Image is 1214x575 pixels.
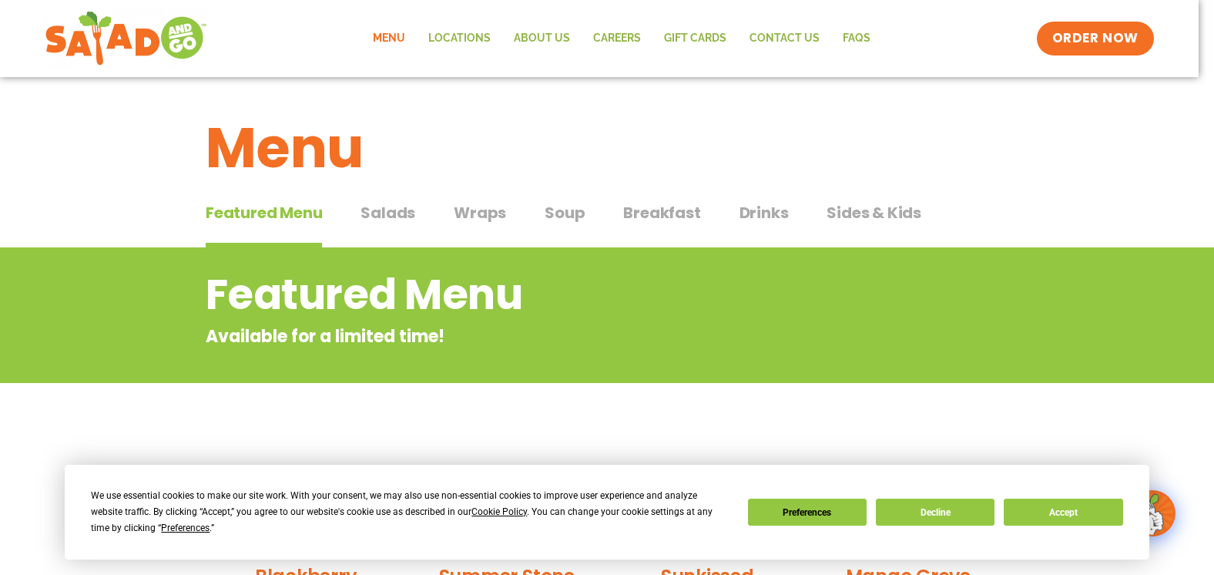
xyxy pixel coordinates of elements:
[217,435,395,551] img: Product photo for Blackberry Bramble Lemonade
[471,506,527,517] span: Cookie Policy
[652,21,738,56] a: GIFT CARDS
[827,201,921,224] span: Sides & Kids
[748,499,867,526] button: Preferences
[206,196,1008,248] div: Tabbed content
[831,21,882,56] a: FAQs
[361,201,415,224] span: Salads
[206,106,1008,190] h1: Menu
[820,435,998,551] img: Product photo for Mango Grove Lemonade
[1037,22,1154,55] a: ORDER NOW
[502,21,582,56] a: About Us
[361,21,882,56] nav: Menu
[417,21,502,56] a: Locations
[418,435,596,551] img: Product photo for Summer Stone Fruit Lemonade
[876,499,994,526] button: Decline
[739,201,789,224] span: Drinks
[1131,492,1174,535] img: wpChatIcon
[206,201,322,224] span: Featured Menu
[65,465,1149,560] div: Cookie Consent Prompt
[91,488,729,536] div: We use essential cookies to make our site work. With your consent, we may also use non-essential ...
[206,264,884,326] h2: Featured Menu
[738,21,831,56] a: Contact Us
[45,8,207,69] img: new-SAG-logo-768×292
[161,523,210,533] span: Preferences
[623,201,700,224] span: Breakfast
[454,201,506,224] span: Wraps
[361,21,417,56] a: Menu
[619,435,796,551] img: Product photo for Sunkissed Yuzu Lemonade
[206,324,884,349] p: Available for a limited time!
[582,21,652,56] a: Careers
[1052,29,1139,48] span: ORDER NOW
[1004,499,1122,526] button: Accept
[545,201,585,224] span: Soup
